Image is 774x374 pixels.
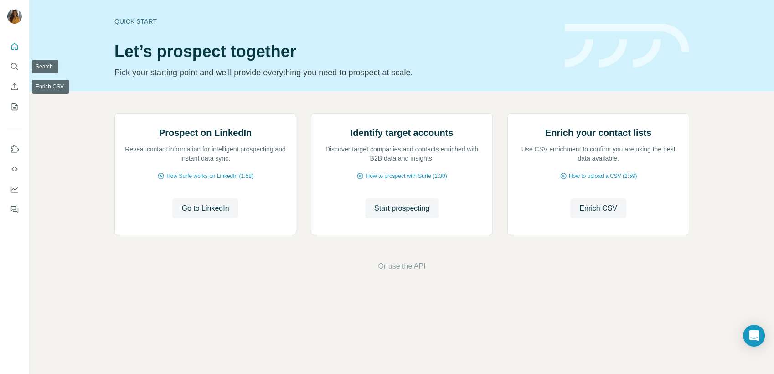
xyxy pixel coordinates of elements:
p: Use CSV enrichment to confirm you are using the best data available. [517,145,680,163]
button: Enrich CSV [570,198,626,218]
p: Discover target companies and contacts enriched with B2B data and insights. [320,145,483,163]
p: Pick your starting point and we’ll provide everything you need to prospect at scale. [114,66,554,79]
button: Dashboard [7,181,22,197]
span: Go to LinkedIn [181,203,229,214]
button: Enrich CSV [7,78,22,95]
h1: Let’s prospect together [114,42,554,61]
h2: Enrich your contact lists [545,126,651,139]
button: Feedback [7,201,22,218]
button: Start prospecting [365,198,439,218]
h2: Prospect on LinkedIn [159,126,252,139]
button: My lists [7,99,22,115]
p: Reveal contact information for intelligent prospecting and instant data sync. [124,145,287,163]
button: Go to LinkedIn [172,198,238,218]
button: Use Surfe on LinkedIn [7,141,22,157]
img: banner [565,24,689,68]
span: Enrich CSV [579,203,617,214]
span: Start prospecting [374,203,429,214]
button: Use Surfe API [7,161,22,177]
div: Open Intercom Messenger [743,325,765,347]
button: Quick start [7,38,22,55]
button: Or use the API [378,261,425,272]
span: How to prospect with Surfe (1:30) [366,172,447,180]
div: Quick start [114,17,554,26]
img: Avatar [7,9,22,24]
span: How Surfe works on LinkedIn (1:58) [166,172,253,180]
button: Search [7,58,22,75]
h2: Identify target accounts [351,126,454,139]
span: How to upload a CSV (2:59) [569,172,637,180]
